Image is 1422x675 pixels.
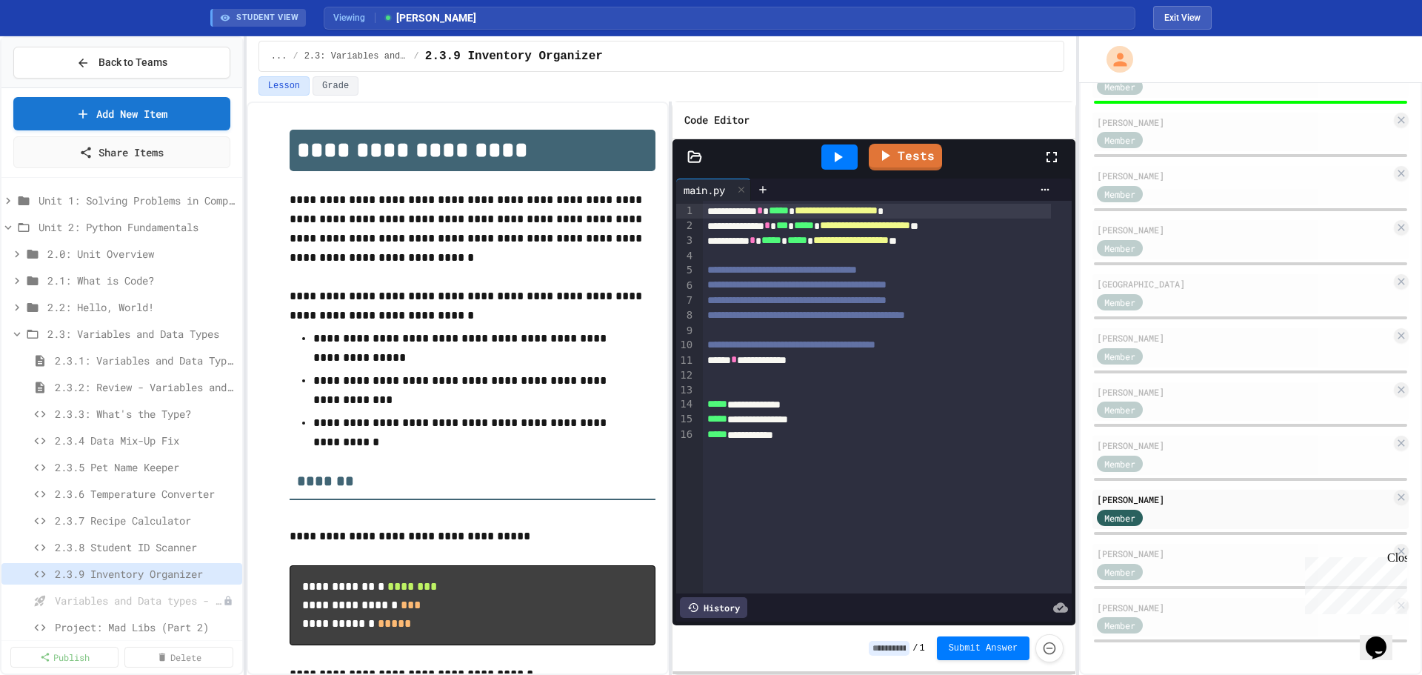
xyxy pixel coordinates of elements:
[1097,547,1391,560] div: [PERSON_NAME]
[304,50,408,62] span: 2.3: Variables and Data Types
[1097,601,1391,614] div: [PERSON_NAME]
[1104,511,1135,525] span: Member
[55,513,236,528] span: 2.3.7 Recipe Calculator
[55,486,236,502] span: 2.3.6 Temperature Converter
[1104,296,1135,309] span: Member
[1097,385,1391,399] div: [PERSON_NAME]
[271,50,287,62] span: ...
[1104,619,1135,632] span: Member
[676,204,695,219] div: 1
[676,368,695,383] div: 12
[1104,133,1135,147] span: Member
[676,182,732,198] div: main.py
[13,136,230,168] a: Share Items
[425,47,603,65] span: 2.3.9 Inventory Organizer
[676,428,695,442] div: 16
[1091,42,1137,76] div: My Account
[55,353,236,368] span: 2.3.1: Variables and Data Types
[414,50,419,62] span: /
[676,249,695,264] div: 4
[383,10,476,26] span: [PERSON_NAME]
[333,11,375,24] span: Viewing
[293,50,298,62] span: /
[676,263,695,278] div: 5
[39,193,236,208] span: Unit 1: Solving Problems in Computer Science
[676,338,695,353] div: 10
[1104,457,1135,470] span: Member
[1097,223,1391,236] div: [PERSON_NAME]
[676,353,695,368] div: 11
[55,566,236,582] span: 2.3.9 Inventory Organizer
[1097,116,1391,129] div: [PERSON_NAME]
[676,324,695,339] div: 9
[236,12,298,24] span: STUDENT VIEW
[10,647,118,668] a: Publish
[1097,439,1391,452] div: [PERSON_NAME]
[949,642,1018,654] span: Submit Answer
[1104,80,1135,93] span: Member
[1104,242,1135,255] span: Member
[676,412,695,427] div: 15
[676,308,695,323] div: 8
[124,647,233,668] a: Delete
[47,273,236,288] span: 2.1: What is Code?
[55,619,236,635] span: Project: Mad Libs (Part 2)
[1104,403,1135,416] span: Member
[1360,616,1407,660] iframe: chat widget
[1097,331,1391,345] div: [PERSON_NAME]
[937,636,1030,660] button: Submit Answer
[1104,565,1135,579] span: Member
[99,55,167,70] span: Back to Teams
[684,111,750,130] h6: Code Editor
[676,279,695,293] div: 6
[680,597,747,618] div: History
[676,383,695,398] div: 13
[1104,350,1135,363] span: Member
[919,642,924,654] span: 1
[47,246,236,262] span: 2.0: Unit Overview
[55,593,223,608] span: Variables and Data types - Quiz
[55,433,236,448] span: 2.3.4 Data Mix-Up Fix
[1299,551,1407,614] iframe: chat widget
[1097,493,1391,506] div: [PERSON_NAME]
[47,326,236,342] span: 2.3: Variables and Data Types
[1153,6,1212,30] button: Exit student view
[676,219,695,233] div: 2
[676,293,695,308] div: 7
[55,379,236,395] span: 2.3.2: Review - Variables and Data Types
[55,406,236,422] span: 2.3.3: What's the Type?
[676,179,751,201] div: main.py
[13,97,230,130] a: Add New Item
[676,233,695,248] div: 3
[912,642,918,654] span: /
[258,76,310,96] button: Lesson
[55,539,236,555] span: 2.3.8 Student ID Scanner
[676,397,695,412] div: 14
[869,144,942,170] a: Tests
[6,6,102,94] div: Chat with us now!Close
[1035,634,1064,662] button: Force resubmission of student's answer (Admin only)
[39,219,236,235] span: Unit 2: Python Fundamentals
[313,76,358,96] button: Grade
[47,299,236,315] span: 2.2: Hello, World!
[223,596,233,606] div: Unpublished
[1104,187,1135,201] span: Member
[13,47,230,79] button: Back to Teams
[55,459,236,475] span: 2.3.5 Pet Name Keeper
[1097,169,1391,182] div: [PERSON_NAME]
[1097,277,1391,290] div: [GEOGRAPHIC_DATA]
